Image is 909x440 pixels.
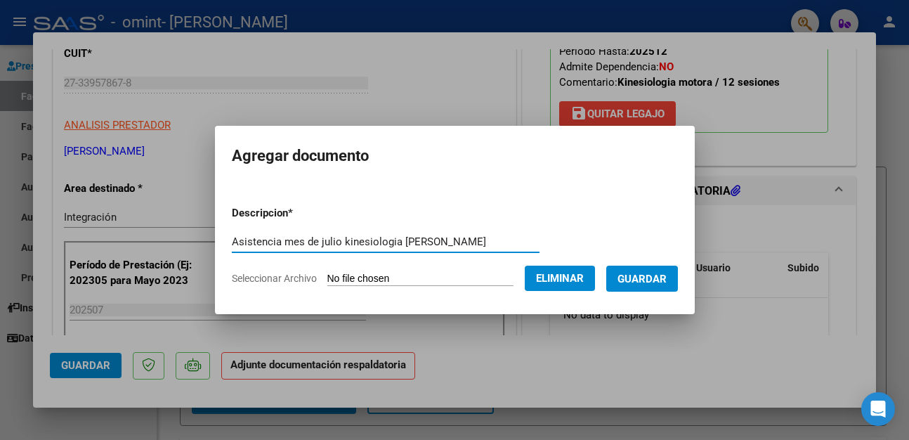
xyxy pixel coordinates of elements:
h2: Agregar documento [232,143,678,169]
div: Open Intercom Messenger [861,392,895,426]
span: Seleccionar Archivo [232,273,317,284]
button: Guardar [606,266,678,292]
span: Guardar [617,273,667,285]
span: Eliminar [536,272,584,285]
p: Descripcion [232,205,366,221]
button: Eliminar [525,266,595,291]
